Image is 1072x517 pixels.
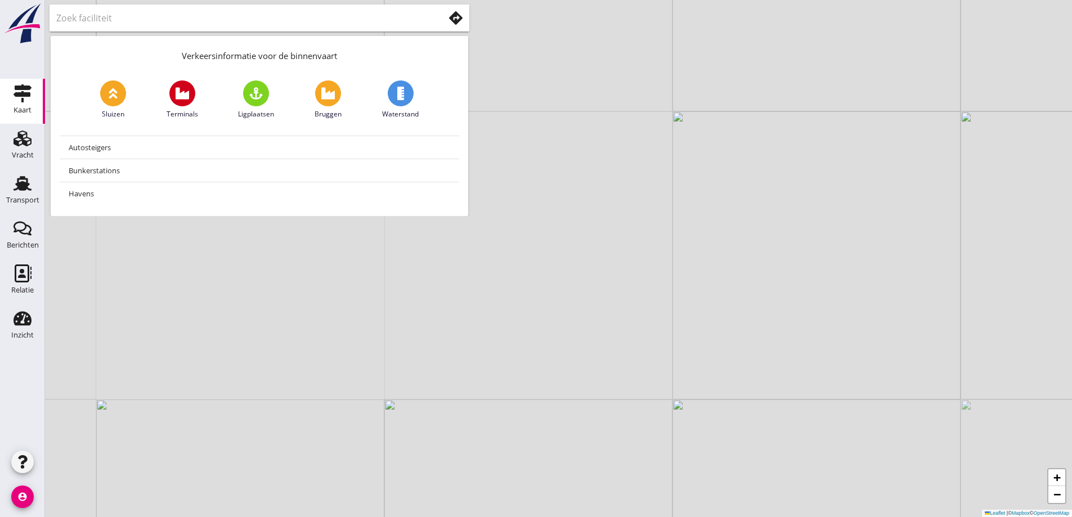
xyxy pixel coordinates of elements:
[315,80,342,119] a: Bruggen
[167,80,198,119] a: Terminals
[238,80,274,119] a: Ligplaatsen
[1048,469,1065,486] a: Zoom in
[982,510,1072,517] div: © ©
[11,286,34,294] div: Relatie
[1053,470,1061,484] span: +
[14,106,32,114] div: Kaart
[167,109,198,119] span: Terminals
[1053,487,1061,501] span: −
[1033,510,1069,516] a: OpenStreetMap
[382,109,419,119] span: Waterstand
[7,241,39,249] div: Berichten
[56,9,428,27] input: Zoek faciliteit
[11,485,34,508] i: account_circle
[11,331,34,339] div: Inzicht
[51,36,468,71] div: Verkeersinformatie voor de binnenvaart
[238,109,274,119] span: Ligplaatsen
[382,80,419,119] a: Waterstand
[102,109,124,119] span: Sluizen
[1048,486,1065,503] a: Zoom out
[69,141,450,154] div: Autosteigers
[1012,510,1030,516] a: Mapbox
[2,3,43,44] img: logo-small.a267ee39.svg
[6,196,39,204] div: Transport
[985,510,1005,516] a: Leaflet
[12,151,34,159] div: Vracht
[69,164,450,177] div: Bunkerstations
[315,109,342,119] span: Bruggen
[1007,510,1008,516] span: |
[100,80,126,119] a: Sluizen
[69,187,450,200] div: Havens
